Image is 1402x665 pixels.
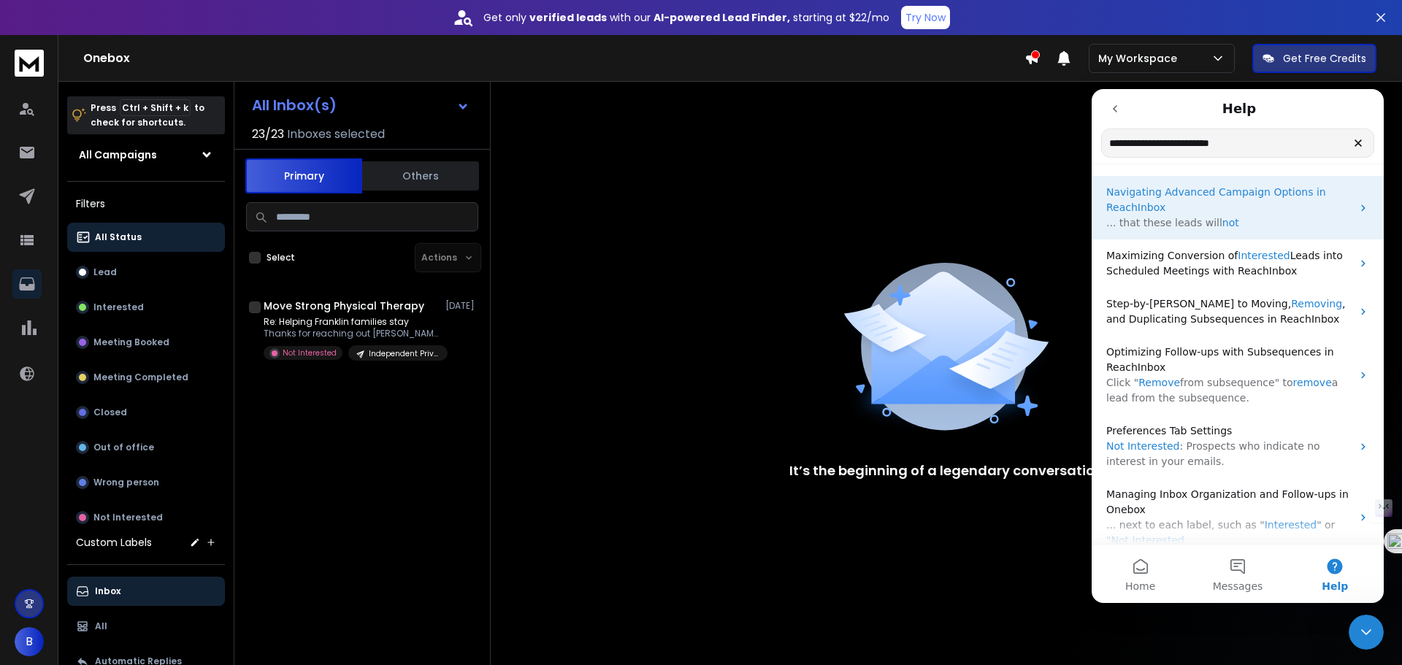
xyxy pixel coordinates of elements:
button: All Campaigns [67,140,225,169]
button: Interested [67,293,225,322]
p: Lead [93,266,117,278]
h1: Move Strong Physical Therapy [264,299,424,313]
p: All [95,620,107,632]
strong: AI-powered Lead Finder, [654,10,790,25]
iframe: To enrich screen reader interactions, please activate Accessibility in Grammarly extension settings [1092,89,1384,603]
button: Out of office [67,433,225,462]
p: [DATE] [445,300,478,312]
button: Try Now [901,6,950,29]
p: Get only with our starting at $22/mo [483,10,889,25]
button: All Status [67,223,225,252]
button: Others [362,160,479,192]
button: Lead [67,258,225,287]
button: Meeting Completed [67,363,225,392]
p: Interested [93,301,144,313]
button: B [15,627,44,656]
h3: Custom Labels [76,535,152,550]
p: Thanks for reaching out [PERSON_NAME]! [264,328,439,339]
p: Meeting Completed [93,372,188,383]
button: Primary [245,158,362,193]
button: Get Free Credits [1252,44,1376,73]
p: Not Interested [283,347,337,358]
button: Not Interested [67,503,225,532]
button: All Inbox(s) [240,91,481,120]
button: Meeting Booked [67,328,225,357]
button: All [67,612,225,641]
p: Try Now [905,10,946,25]
h1: All Inbox(s) [252,98,337,112]
p: It’s the beginning of a legendary conversation [789,461,1103,481]
img: logo [15,50,44,77]
h3: Filters [67,193,225,214]
p: Out of office [93,442,154,453]
h3: Inboxes selected [287,126,385,143]
button: Closed [67,398,225,427]
span: 23 / 23 [252,126,284,143]
p: Meeting Booked [93,337,169,348]
label: Select [267,252,295,264]
p: Press to check for shortcuts. [91,101,204,130]
p: Not Interested [93,512,163,523]
button: Inbox [67,577,225,606]
p: Wrong person [93,477,159,488]
iframe: Intercom live chat [1349,615,1384,650]
p: All Status [95,231,142,243]
strong: verified leads [529,10,607,25]
p: My Workspace [1098,51,1183,66]
p: Independent Private Pay OT and PT [369,348,439,359]
button: Wrong person [67,468,225,497]
h1: Onebox [83,50,1024,67]
h1: All Campaigns [79,147,157,162]
p: Inbox [95,585,120,597]
p: Get Free Credits [1283,51,1366,66]
p: Closed [93,407,127,418]
p: Re: Helping Franklin families stay [264,316,439,328]
span: Ctrl + Shift + k [120,99,191,116]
